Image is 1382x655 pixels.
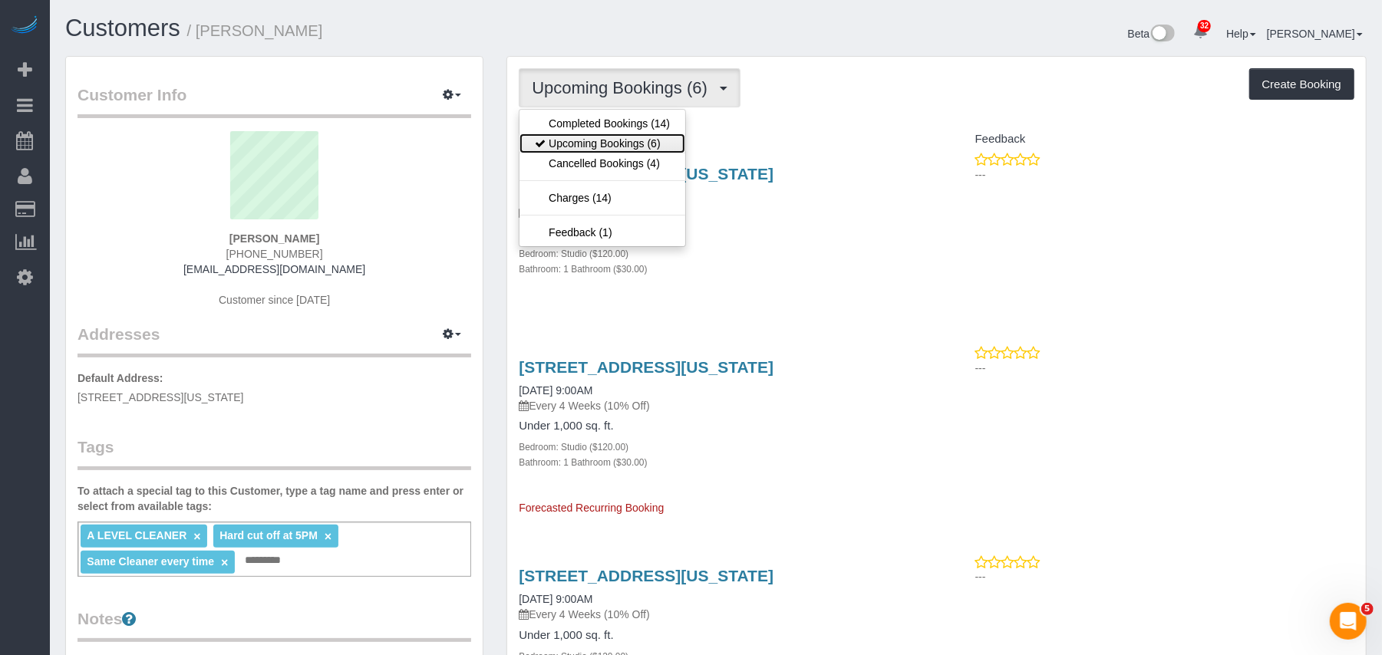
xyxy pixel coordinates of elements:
h4: Under 1,000 sq. ft. [519,629,925,642]
a: Cancelled Bookings (4) [519,153,685,173]
a: [EMAIL_ADDRESS][DOMAIN_NAME] [183,263,365,275]
p: --- [975,167,1354,183]
a: Completed Bookings (14) [519,114,685,133]
legend: Tags [78,436,471,470]
a: × [325,530,331,543]
a: [DATE] 9:00AM [519,593,592,605]
img: New interface [1149,25,1175,44]
span: 5 [1361,603,1374,615]
span: Upcoming Bookings (6) [532,78,715,97]
a: [DATE] 9:00AM [519,384,592,397]
small: Bedroom: Studio ($120.00) [519,442,628,453]
h4: Under 1,000 sq. ft. [519,226,925,239]
button: Upcoming Bookings (6) [519,68,740,107]
legend: Customer Info [78,84,471,118]
span: Customer since [DATE] [219,294,330,306]
span: [PHONE_NUMBER] [226,248,323,260]
span: [STREET_ADDRESS][US_STATE] [78,391,244,403]
p: Every 4 Weeks (10% Off) [519,205,925,220]
a: Feedback (1) [519,222,685,242]
p: Every 4 Weeks (10% Off) [519,398,925,413]
iframe: Intercom live chat [1330,603,1367,640]
label: To attach a special tag to this Customer, type a tag name and press enter or select from availabl... [78,483,471,514]
p: Every 4 Weeks (10% Off) [519,607,925,622]
a: Beta [1128,28,1176,40]
a: [PERSON_NAME] [1267,28,1363,40]
img: Automaid Logo [9,15,40,37]
a: × [193,530,200,543]
small: Bathroom: 1 Bathroom ($30.00) [519,264,647,275]
p: --- [975,569,1354,584]
a: [STREET_ADDRESS][US_STATE] [519,358,773,376]
span: Same Cleaner every time [87,555,214,568]
small: Bedroom: Studio ($120.00) [519,249,628,259]
button: Create Booking [1249,68,1354,100]
a: 32 [1186,15,1215,49]
small: Bathroom: 1 Bathroom ($30.00) [519,457,647,468]
strong: [PERSON_NAME] [229,232,319,245]
h4: Feedback [948,133,1354,146]
span: Forecasted Recurring Booking [519,502,664,514]
span: Hard cut off at 5PM [219,529,318,541]
h4: Under 1,000 sq. ft. [519,420,925,433]
a: [STREET_ADDRESS][US_STATE] [519,567,773,584]
a: × [221,556,228,569]
a: Upcoming Bookings (6) [519,133,685,153]
span: 32 [1198,20,1211,32]
span: A LEVEL CLEANER [87,529,186,541]
p: --- [975,360,1354,376]
label: Default Address: [78,370,163,386]
a: Customers [65,15,180,41]
small: / [PERSON_NAME] [187,22,323,39]
a: Charges (14) [519,188,685,208]
legend: Notes [78,607,471,642]
h4: Service [519,133,925,146]
a: Help [1226,28,1256,40]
